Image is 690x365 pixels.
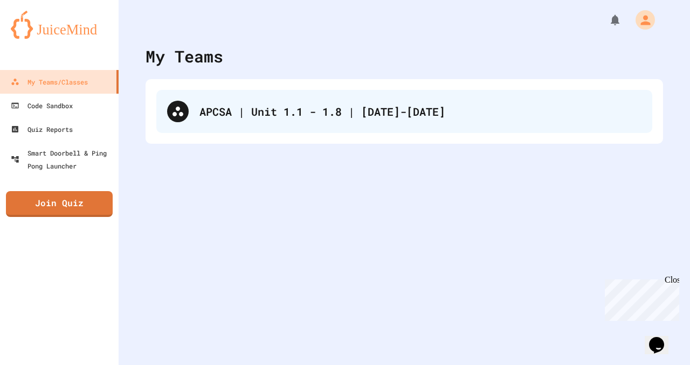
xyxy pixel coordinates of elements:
[11,123,73,136] div: Quiz Reports
[589,11,624,29] div: My Notifications
[601,275,679,321] iframe: chat widget
[624,8,658,32] div: My Account
[11,146,114,172] div: Smart Doorbell & Ping Pong Launcher
[156,90,652,133] div: APCSA | Unit 1.1 - 1.8 | [DATE]-[DATE]
[645,322,679,354] iframe: chat widget
[4,4,74,68] div: Chat with us now!Close
[11,11,108,39] img: logo-orange.svg
[6,191,113,217] a: Join Quiz
[11,75,88,88] div: My Teams/Classes
[11,99,73,112] div: Code Sandbox
[146,44,223,68] div: My Teams
[199,103,641,120] div: APCSA | Unit 1.1 - 1.8 | [DATE]-[DATE]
